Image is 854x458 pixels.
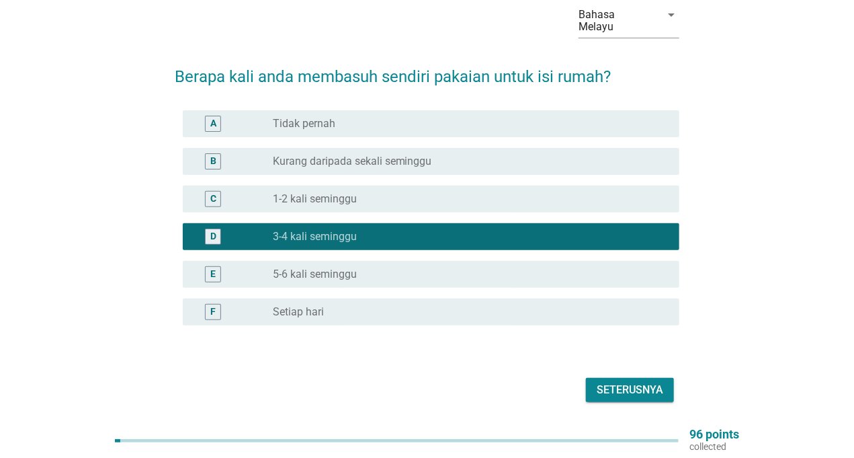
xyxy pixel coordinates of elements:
[210,155,216,169] div: B
[273,268,357,281] label: 5-6 kali seminggu
[210,117,216,131] div: A
[210,192,216,206] div: C
[210,268,216,282] div: E
[689,441,739,453] p: collected
[663,7,679,23] i: arrow_drop_down
[210,305,216,319] div: F
[273,230,357,243] label: 3-4 kali seminggu
[579,9,652,33] div: Bahasa Melayu
[597,382,663,398] div: Seterusnya
[273,155,432,168] label: Kurang daripada sekali seminggu
[273,305,324,319] label: Setiap hari
[175,51,679,89] h2: Berapa kali anda membasuh sendiri pakaian untuk isi rumah?
[689,428,739,441] p: 96 points
[586,378,674,402] button: Seterusnya
[273,192,357,206] label: 1-2 kali seminggu
[273,117,335,130] label: Tidak pernah
[210,230,216,244] div: D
